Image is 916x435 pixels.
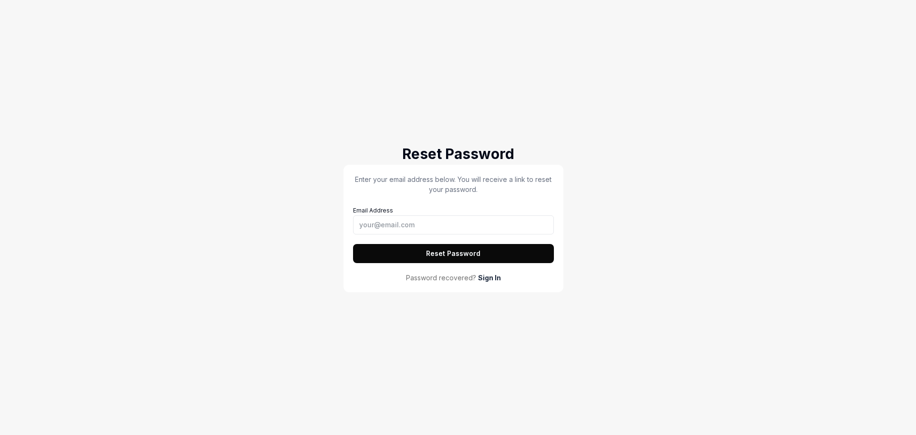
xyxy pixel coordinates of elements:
[343,143,572,165] h2: Reset Password
[353,244,554,263] button: Reset Password
[353,174,554,194] p: Enter your email address below. You will receive a link to reset your password.
[406,273,476,283] span: Password recovered?
[478,273,501,283] a: Sign In
[353,207,554,234] label: Email Address
[353,215,554,234] input: Email Address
